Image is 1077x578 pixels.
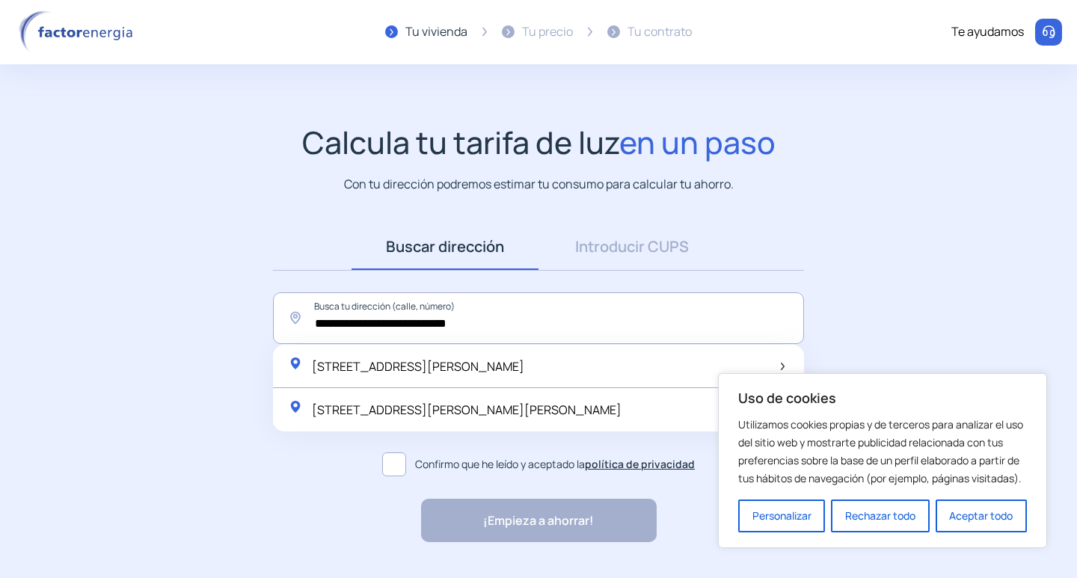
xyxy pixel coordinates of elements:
button: Aceptar todo [936,499,1027,532]
img: location-pin-green.svg [288,356,303,371]
div: Te ayudamos [951,22,1024,42]
div: Tu precio [522,22,573,42]
span: en un paso [619,121,776,163]
div: Tu vivienda [405,22,467,42]
p: Con tu dirección podremos estimar tu consumo para calcular tu ahorro. [344,175,734,194]
a: política de privacidad [585,457,695,471]
img: arrow-next-item.svg [781,363,785,370]
span: [STREET_ADDRESS][PERSON_NAME][PERSON_NAME] [312,402,622,418]
p: Utilizamos cookies propias y de terceros para analizar el uso del sitio web y mostrarte publicida... [738,416,1027,488]
button: Personalizar [738,499,825,532]
img: llamar [1041,25,1056,40]
a: Buscar dirección [352,224,538,270]
span: Confirmo que he leído y aceptado la [415,456,695,473]
h1: Calcula tu tarifa de luz [302,124,776,161]
span: [STREET_ADDRESS][PERSON_NAME] [312,358,524,375]
img: location-pin-green.svg [288,399,303,414]
div: Tu contrato [628,22,692,42]
button: Rechazar todo [831,499,929,532]
p: Uso de cookies [738,389,1027,407]
div: Uso de cookies [718,373,1047,548]
a: Introducir CUPS [538,224,725,270]
img: logo factor [15,10,142,54]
